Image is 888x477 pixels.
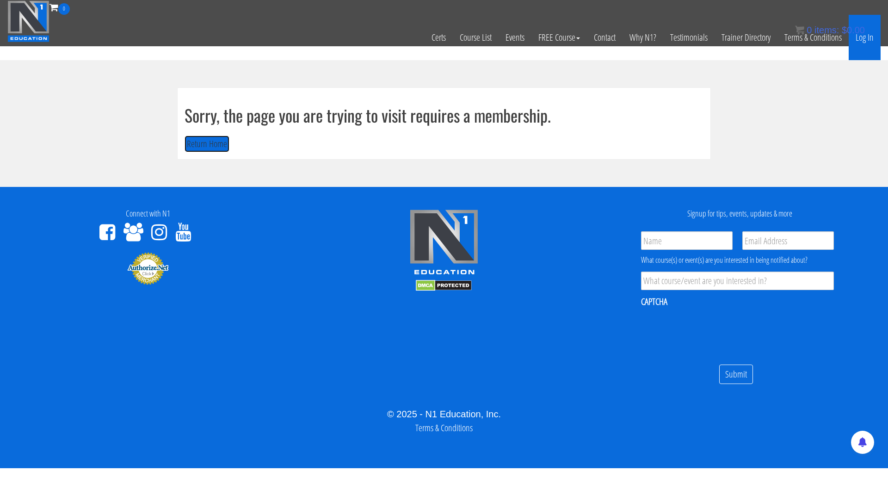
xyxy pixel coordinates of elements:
[599,209,881,218] h4: Signup for tips, events, updates & more
[185,106,703,124] h1: Sorry, the page you are trying to visit requires a membership.
[814,25,839,35] span: items:
[742,231,834,250] input: Email Address
[849,15,881,60] a: Log In
[641,272,834,290] input: What course/event are you interested in?
[127,252,169,285] img: Authorize.Net Merchant - Click to Verify
[58,3,70,15] span: 0
[49,1,70,13] a: 0
[499,15,531,60] a: Events
[416,280,472,291] img: DMCA.com Protection Status
[842,25,865,35] bdi: 0.00
[409,209,479,278] img: n1-edu-logo
[777,15,849,60] a: Terms & Conditions
[415,421,473,434] a: Terms & Conditions
[453,15,499,60] a: Course List
[842,25,847,35] span: $
[807,25,812,35] span: 0
[663,15,715,60] a: Testimonials
[715,15,777,60] a: Trainer Directory
[185,136,229,153] button: Return Home
[7,209,289,218] h4: Connect with N1
[641,314,782,350] iframe: reCAPTCHA
[425,15,453,60] a: Certs
[587,15,623,60] a: Contact
[641,296,667,308] label: CAPTCHA
[531,15,587,60] a: FREE Course
[795,25,804,35] img: icon11.png
[7,407,881,421] div: © 2025 - N1 Education, Inc.
[719,365,753,384] input: Submit
[795,25,865,35] a: 0 items: $0.00
[7,0,49,42] img: n1-education
[623,15,663,60] a: Why N1?
[641,254,834,266] div: What course(s) or event(s) are you interested in being notified about?
[641,231,733,250] input: Name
